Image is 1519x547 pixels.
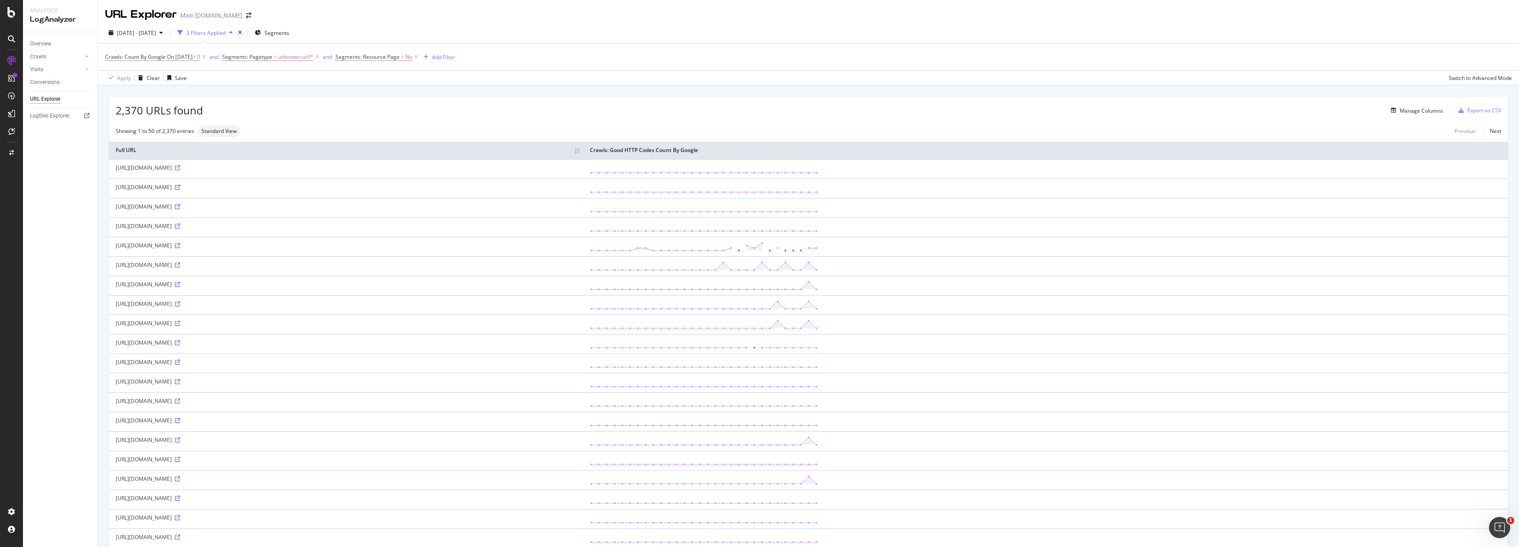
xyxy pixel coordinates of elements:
button: 3 Filters Applied [174,26,236,40]
div: Overview [30,39,51,49]
button: Export as CSV [1455,103,1501,118]
div: [URL][DOMAIN_NAME] [116,456,577,463]
div: Showing 1 to 50 of 2,370 entries [116,127,194,135]
div: [URL][DOMAIN_NAME] [116,300,577,308]
div: [URL][DOMAIN_NAME] [116,281,577,288]
div: [URL][DOMAIN_NAME] [116,494,577,502]
th: Crawls: Good HTTP Codes Count By Google [583,142,1508,159]
th: Full URL: activate to sort column ascending [109,142,583,159]
div: Conversions [30,78,60,87]
span: On [DATE] [167,53,193,61]
div: [URL][DOMAIN_NAME] [116,222,577,230]
div: [URL][DOMAIN_NAME] [116,339,577,346]
div: neutral label [198,125,240,137]
div: Switch to Advanced Mode [1449,74,1512,82]
iframe: Intercom live chat [1489,517,1510,538]
button: Clear [135,71,160,85]
div: Main [DOMAIN_NAME] [180,11,242,20]
div: Manage Columns [1400,107,1443,114]
div: URL Explorer [105,7,177,22]
div: [URL][DOMAIN_NAME] [116,261,577,269]
div: Add Filter [432,53,455,61]
span: Standard View [201,129,237,134]
a: Overview [30,39,91,49]
div: [URL][DOMAIN_NAME] [116,164,577,171]
div: 3 Filters Applied [186,29,226,37]
span: Segments: Resource Page [336,53,400,61]
span: Segments: Pagetype [222,53,272,61]
div: [URL][DOMAIN_NAME] [116,183,577,191]
button: Apply [105,71,131,85]
a: Conversions [30,78,91,87]
span: Crawls: Count By Google [105,53,166,61]
div: [URL][DOMAIN_NAME] [116,475,577,482]
span: = [401,53,404,61]
button: Save [164,71,187,85]
div: Apply [117,74,131,82]
div: [URL][DOMAIN_NAME] [116,514,577,521]
span: unknown-url/* [278,51,314,63]
div: [URL][DOMAIN_NAME] [116,397,577,405]
div: [URL][DOMAIN_NAME] [116,436,577,444]
div: arrow-right-arrow-left [246,12,251,19]
span: 0 [197,51,200,63]
span: = [274,53,277,61]
div: Analytics [30,7,91,15]
span: 2,370 URLs found [116,103,203,118]
div: [URL][DOMAIN_NAME] [116,319,577,327]
button: Segments [251,26,293,40]
div: LogAnalyzer [30,15,91,25]
span: No [405,51,412,63]
a: Crawls [30,52,83,61]
a: Visits [30,65,83,74]
button: [DATE] - [DATE] [105,26,166,40]
div: [URL][DOMAIN_NAME] [116,417,577,424]
div: [URL][DOMAIN_NAME] [116,203,577,210]
div: Crawls [30,52,46,61]
span: [DATE] - [DATE] [117,29,156,37]
button: and [323,53,332,61]
div: [URL][DOMAIN_NAME] [116,358,577,366]
div: [URL][DOMAIN_NAME] [116,533,577,541]
button: Switch to Advanced Mode [1445,71,1512,85]
div: URL Explorer [30,95,60,104]
span: Segments [265,29,289,37]
div: Visits [30,65,43,74]
a: Logfiles Explorer [30,111,91,121]
span: 1 [1507,517,1514,524]
span: > [193,53,196,61]
div: Clear [147,74,160,82]
div: times [236,28,244,37]
div: Save [175,74,187,82]
button: Manage Columns [1387,105,1443,116]
a: URL Explorer [30,95,91,104]
a: Next [1483,125,1501,137]
div: [URL][DOMAIN_NAME] [116,242,577,249]
button: and [209,53,219,61]
div: Logfiles Explorer [30,111,69,121]
div: [URL][DOMAIN_NAME] [116,378,577,385]
button: Add Filter [420,52,455,62]
div: Export as CSV [1467,106,1501,114]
